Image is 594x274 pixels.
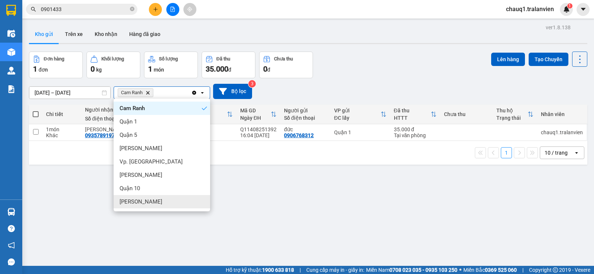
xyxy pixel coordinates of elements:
[85,107,128,113] div: Người nhận
[39,67,48,73] span: đơn
[389,267,457,273] strong: 0708 023 035 - 0935 103 250
[202,52,255,78] button: Đã thu35.000đ
[130,6,134,13] span: close-circle
[228,67,231,73] span: đ
[240,115,271,121] div: Ngày ĐH
[199,90,205,96] svg: open
[267,67,270,73] span: đ
[155,89,156,96] input: Selected Cam Ranh.
[334,115,381,121] div: ĐC lấy
[85,116,128,122] div: Số điện thoại
[8,225,15,232] span: question-circle
[91,65,95,73] span: 0
[496,108,528,113] div: Thu hộ
[226,266,294,274] span: Hỗ trợ kỹ thuật:
[120,171,162,179] span: [PERSON_NAME]
[170,7,175,12] span: file-add
[546,23,571,32] div: ver 1.8.138
[444,111,489,117] div: Chưa thu
[191,90,197,96] svg: Clear all
[300,266,301,274] span: |
[284,132,314,138] div: 0906768312
[240,132,277,138] div: 16:04 [DATE]
[85,126,128,132] div: DUY DUY
[87,52,140,78] button: Khối lượng0kg
[33,65,37,73] span: 1
[390,105,440,124] th: Toggle SortBy
[146,90,150,95] svg: Delete
[574,150,580,156] svg: open
[120,118,137,125] span: Quận 1
[501,147,512,158] button: 1
[121,90,143,96] span: Cam Ranh
[120,131,137,139] span: Quận 5
[7,67,15,75] img: warehouse-icon
[62,28,102,34] b: [DOMAIN_NAME]
[46,111,78,117] div: Chi tiết
[240,108,271,113] div: Mã GD
[394,132,437,138] div: Tại văn phòng
[541,111,583,117] div: Nhân viên
[306,266,364,274] span: Cung cấp máy in - giấy in:
[120,145,162,152] span: [PERSON_NAME]
[580,6,587,13] span: caret-down
[7,208,15,216] img: warehouse-icon
[491,53,525,66] button: Lên hàng
[545,149,568,156] div: 10 / trang
[154,67,164,73] span: món
[7,48,15,56] img: warehouse-icon
[459,268,461,271] span: ⚪️
[81,9,98,27] img: logo.jpg
[334,108,381,113] div: VP gửi
[159,56,178,62] div: Số lượng
[568,3,571,9] span: 1
[334,129,386,135] div: Quận 1
[9,48,27,83] b: Trà Lan Viên
[166,3,179,16] button: file-add
[153,7,158,12] span: plus
[29,25,59,43] button: Kho gửi
[7,85,15,93] img: solution-icon
[120,105,145,112] span: Cam Ranh
[240,126,277,132] div: Q11408251392
[236,105,280,124] th: Toggle SortBy
[120,198,162,205] span: [PERSON_NAME]
[149,3,162,16] button: plus
[183,3,196,16] button: aim
[144,52,198,78] button: Số lượng1món
[213,84,252,99] button: Bộ lọc
[567,3,572,9] sup: 1
[114,99,210,211] ul: Menu
[41,5,128,13] input: Tìm tên, số ĐT hoặc mã đơn
[7,30,15,37] img: warehouse-icon
[496,115,528,121] div: Trạng thái
[577,3,590,16] button: caret-down
[8,242,15,249] span: notification
[96,67,102,73] span: kg
[101,56,124,62] div: Khối lượng
[59,25,89,43] button: Trên xe
[29,52,83,78] button: Đơn hàng1đơn
[522,266,523,274] span: |
[120,158,183,165] span: Vp. [GEOGRAPHIC_DATA]
[120,185,140,192] span: Quận 10
[394,115,431,121] div: HTTT
[366,266,457,274] span: Miền Nam
[148,65,152,73] span: 1
[485,267,517,273] strong: 0369 525 060
[130,7,134,11] span: close-circle
[85,132,115,138] div: 0935789197
[330,105,390,124] th: Toggle SortBy
[118,88,153,97] span: Cam Ranh, close by backspace
[500,4,560,14] span: chauq1.tralanvien
[8,258,15,265] span: message
[541,129,583,135] div: chauq1.tralanvien
[31,7,36,12] span: search
[463,266,517,274] span: Miền Bắc
[284,108,327,113] div: Người gửi
[553,267,558,273] span: copyright
[46,126,78,132] div: 1 món
[248,80,256,88] sup: 3
[262,267,294,273] strong: 1900 633 818
[563,6,570,13] img: icon-new-feature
